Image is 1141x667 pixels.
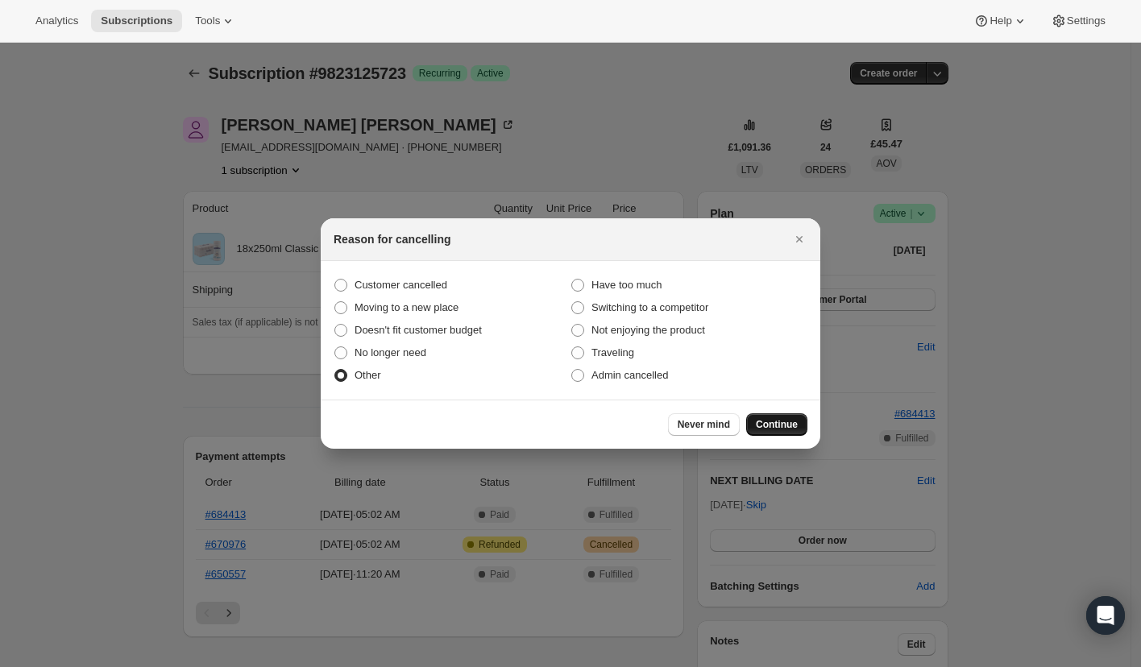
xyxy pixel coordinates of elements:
[788,228,811,251] button: Close
[746,413,807,436] button: Continue
[334,231,450,247] h2: Reason for cancelling
[591,324,705,336] span: Not enjoying the product
[355,346,426,358] span: No longer need
[964,10,1037,32] button: Help
[756,418,798,431] span: Continue
[668,413,740,436] button: Never mind
[35,14,78,27] span: Analytics
[91,10,182,32] button: Subscriptions
[678,418,730,431] span: Never mind
[355,324,482,336] span: Doesn't fit customer budget
[1067,14,1106,27] span: Settings
[591,301,708,313] span: Switching to a competitor
[591,369,668,381] span: Admin cancelled
[355,279,447,291] span: Customer cancelled
[1041,10,1115,32] button: Settings
[990,14,1011,27] span: Help
[591,279,662,291] span: Have too much
[195,14,220,27] span: Tools
[355,369,381,381] span: Other
[591,346,634,358] span: Traveling
[26,10,88,32] button: Analytics
[185,10,246,32] button: Tools
[101,14,172,27] span: Subscriptions
[355,301,458,313] span: Moving to a new place
[1086,596,1125,635] div: Open Intercom Messenger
